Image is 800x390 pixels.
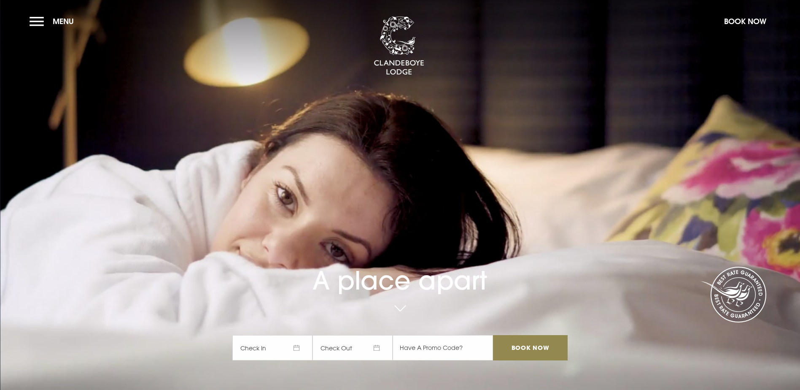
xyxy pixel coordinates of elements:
[232,335,312,360] span: Check In
[393,335,493,360] input: Have A Promo Code?
[232,242,567,295] h1: A place apart
[53,16,74,26] span: Menu
[312,335,393,360] span: Check Out
[30,12,78,30] button: Menu
[493,335,567,360] input: Book Now
[374,16,424,76] img: Clandeboye Lodge
[720,12,770,30] button: Book Now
